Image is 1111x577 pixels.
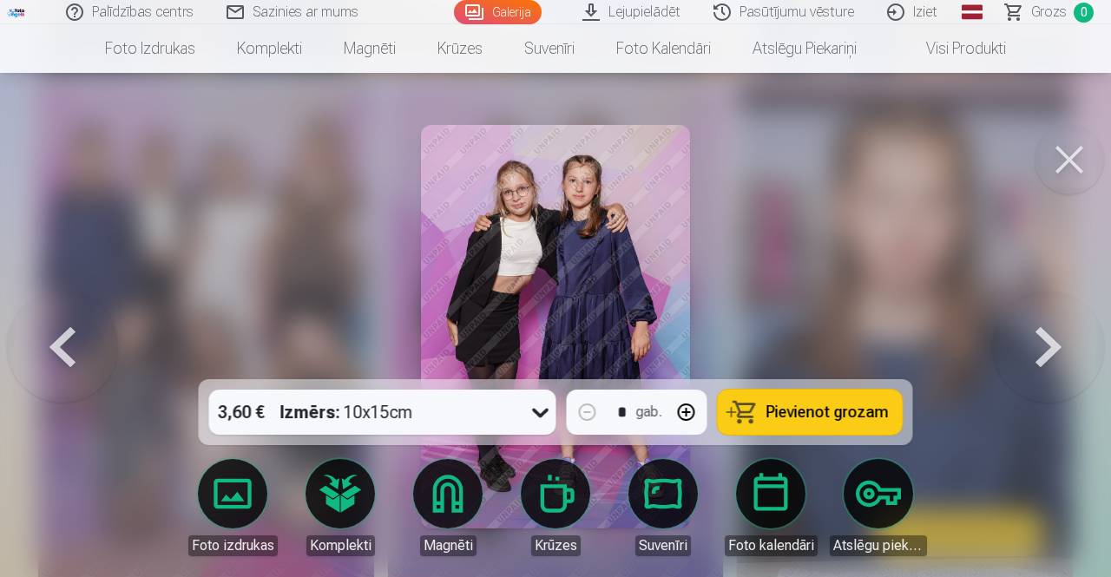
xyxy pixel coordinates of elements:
div: Magnēti [420,535,477,556]
div: Atslēgu piekariņi [830,535,927,556]
a: Atslēgu piekariņi [830,459,927,556]
a: Magnēti [399,459,496,556]
a: Suvenīri [615,459,712,556]
div: Suvenīri [635,535,691,556]
div: Komplekti [306,535,375,556]
a: Komplekti [216,24,323,73]
span: Grozs [1031,2,1067,23]
div: 10x15cm [280,390,413,435]
a: Krūzes [507,459,604,556]
a: Foto kalendāri [595,24,732,73]
div: Foto kalendāri [725,535,818,556]
strong: Izmērs : [280,400,340,424]
div: 3,60 € [209,390,273,435]
a: Suvenīri [503,24,595,73]
a: Magnēti [323,24,417,73]
div: gab. [636,402,662,423]
div: Foto izdrukas [188,535,278,556]
div: Krūzes [531,535,581,556]
a: Foto izdrukas [184,459,281,556]
a: Visi produkti [878,24,1027,73]
button: Pievienot grozam [718,390,903,435]
a: Komplekti [292,459,389,556]
img: /fa1 [7,7,26,17]
a: Krūzes [417,24,503,73]
a: Atslēgu piekariņi [732,24,878,73]
a: Foto kalendāri [722,459,819,556]
a: Foto izdrukas [84,24,216,73]
span: 0 [1074,3,1094,23]
span: Pievienot grozam [766,404,889,420]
